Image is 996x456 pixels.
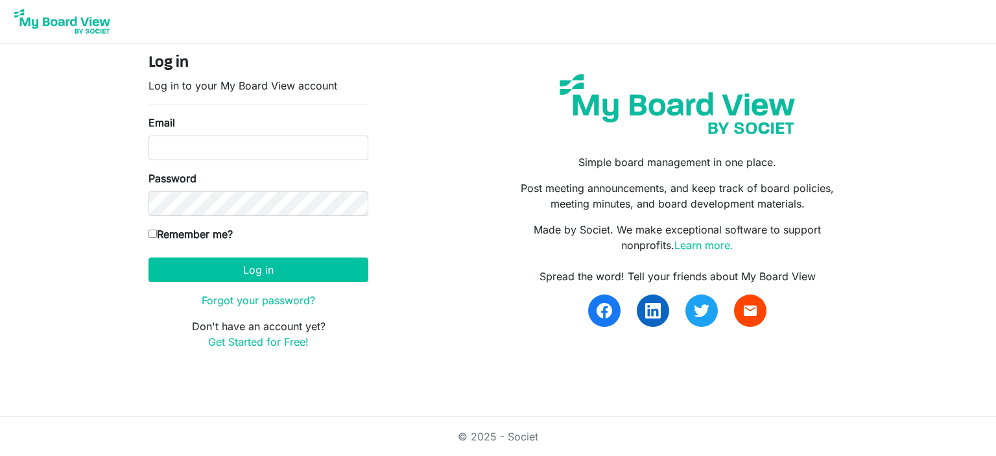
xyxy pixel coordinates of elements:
p: Don't have an account yet? [148,318,368,350]
label: Password [148,171,196,186]
h4: Log in [148,54,368,73]
label: Remember me? [148,226,233,242]
a: © 2025 - Societ [458,430,538,443]
p: Log in to your My Board View account [148,78,368,93]
img: facebook.svg [597,303,612,318]
img: My Board View Logo [10,5,114,38]
img: my-board-view-societ.svg [550,64,805,144]
p: Made by Societ. We make exceptional software to support nonprofits. [508,222,848,253]
div: Spread the word! Tell your friends about My Board View [508,269,848,284]
button: Log in [148,258,368,282]
a: email [734,294,766,327]
img: twitter.svg [694,303,709,318]
a: Forgot your password? [202,294,315,307]
input: Remember me? [148,230,157,238]
a: Learn more. [674,239,733,252]
p: Post meeting announcements, and keep track of board policies, meeting minutes, and board developm... [508,180,848,211]
p: Simple board management in one place. [508,154,848,170]
span: email [742,303,758,318]
label: Email [148,115,175,130]
img: linkedin.svg [645,303,661,318]
a: Get Started for Free! [208,335,309,348]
